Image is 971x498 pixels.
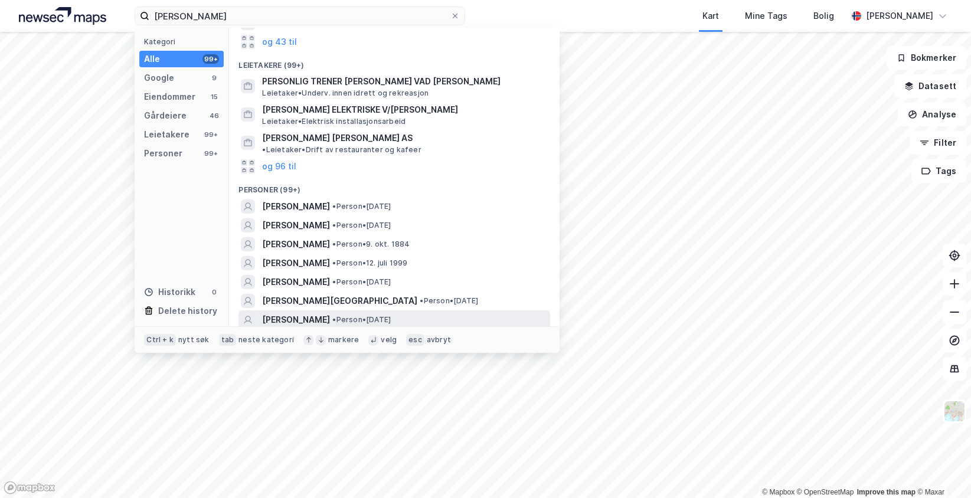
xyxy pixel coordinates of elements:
div: Bolig [813,9,834,23]
span: • [332,240,336,248]
span: Person • 9. okt. 1884 [332,240,410,249]
div: nytt søk [178,335,210,345]
span: • [332,315,336,324]
span: Person • [DATE] [420,296,478,306]
span: • [420,296,423,305]
div: Mine Tags [745,9,787,23]
div: Google [144,71,174,85]
div: markere [328,335,359,345]
a: OpenStreetMap [797,488,854,496]
span: Person • [DATE] [332,221,391,230]
input: Søk på adresse, matrikkel, gårdeiere, leietakere eller personer [149,7,450,25]
span: [PERSON_NAME] [262,256,330,270]
span: [PERSON_NAME] [262,199,330,214]
button: og 96 til [262,159,296,173]
span: Person • 12. juli 1999 [332,258,407,268]
span: [PERSON_NAME] ELEKTRISKE V/[PERSON_NAME] [262,103,545,117]
a: Improve this map [857,488,916,496]
div: Personer [144,146,182,160]
span: [PERSON_NAME][GEOGRAPHIC_DATA] [262,294,417,308]
div: Historikk [144,285,195,299]
div: Kategori [144,37,224,46]
img: logo.a4113a55bc3d86da70a041830d287a7e.svg [19,7,106,25]
div: [PERSON_NAME] [866,9,933,23]
div: 99+ [202,149,219,158]
div: neste kategori [238,335,294,345]
span: [PERSON_NAME] [262,237,330,251]
button: Datasett [894,74,966,98]
div: 99+ [202,54,219,64]
div: velg [381,335,397,345]
button: Filter [910,131,966,155]
span: PERSONLIG TRENER [PERSON_NAME] VAD [PERSON_NAME] [262,74,545,89]
div: Kart [702,9,719,23]
div: 9 [210,73,219,83]
span: Person • [DATE] [332,315,391,325]
img: Z [943,400,966,422]
div: 15 [210,92,219,101]
span: [PERSON_NAME] [PERSON_NAME] AS [262,131,413,145]
div: Leietakere [144,127,189,142]
div: tab [219,334,237,346]
div: Alle [144,52,160,66]
span: Leietaker • Underv. innen idrett og rekreasjon [262,89,429,98]
div: 0 [210,287,219,297]
div: esc [406,334,424,346]
div: Leietakere (99+) [229,51,560,73]
div: Ctrl + k [144,334,176,346]
div: Delete history [158,304,217,318]
span: • [332,221,336,230]
a: Mapbox [762,488,795,496]
span: Person • [DATE] [332,202,391,211]
span: • [262,145,266,154]
div: 99+ [202,130,219,139]
span: [PERSON_NAME] [262,275,330,289]
div: Eiendommer [144,90,195,104]
a: Mapbox homepage [4,481,55,494]
span: • [332,202,336,211]
span: • [332,258,336,267]
button: Tags [911,159,966,183]
div: avbryt [427,335,451,345]
div: 46 [210,111,219,120]
span: [PERSON_NAME] [262,313,330,327]
span: Leietaker • Elektrisk installasjonsarbeid [262,117,406,126]
span: • [332,277,336,286]
button: Bokmerker [887,46,966,70]
button: og 43 til [262,35,297,49]
div: Personer (99+) [229,176,560,197]
span: Leietaker • Drift av restauranter og kafeer [262,145,421,155]
div: Gårdeiere [144,109,187,123]
span: [PERSON_NAME] [262,218,330,232]
span: Person • [DATE] [332,277,391,287]
iframe: Chat Widget [912,441,971,498]
button: Analyse [898,103,966,126]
